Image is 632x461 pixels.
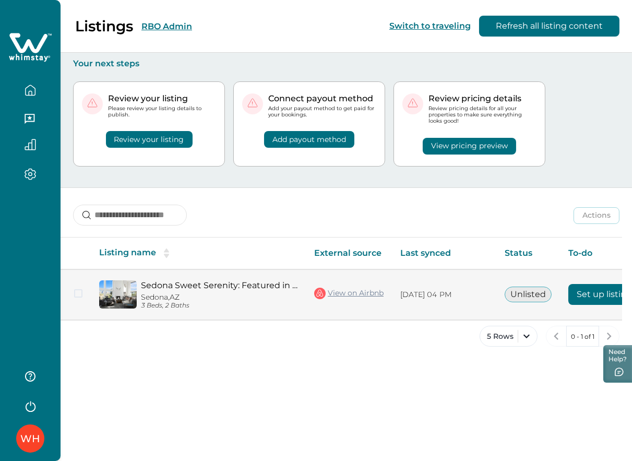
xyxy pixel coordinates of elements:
button: Switch to traveling [389,21,471,31]
button: next page [599,326,619,347]
p: Your next steps [73,58,619,69]
th: Listing name [91,238,306,269]
button: Unlisted [505,287,552,302]
button: Refresh all listing content [479,16,619,37]
div: Whimstay Host [20,426,40,451]
button: Actions [574,207,619,224]
p: Review pricing details for all your properties to make sure everything looks good! [428,105,536,125]
p: Please review your listing details to publish. [108,105,216,118]
img: propertyImage_Sedona Sweet Serenity: Featured in Forbes [99,280,137,309]
th: External source [306,238,392,269]
button: 0 - 1 of 1 [566,326,599,347]
a: View on Airbnb [314,287,384,300]
button: sorting [156,248,177,258]
p: Listings [75,17,133,35]
button: View pricing preview [423,138,516,155]
button: previous page [546,326,567,347]
a: Sedona Sweet Serenity: Featured in Forbes [141,280,297,290]
p: 3 Beds, 2 Baths [141,302,297,310]
button: RBO Admin [141,21,192,31]
p: Add your payout method to get paid for your bookings. [268,105,376,118]
p: Review your listing [108,93,216,104]
button: 5 Rows [480,326,538,347]
button: Review your listing [106,131,193,148]
button: Add payout method [264,131,354,148]
p: Connect payout method [268,93,376,104]
th: Last synced [392,238,496,269]
p: Sedona, AZ [141,293,297,302]
p: [DATE] 04 PM [400,290,488,300]
p: Review pricing details [428,93,536,104]
p: 0 - 1 of 1 [571,332,594,342]
th: Status [496,238,560,269]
